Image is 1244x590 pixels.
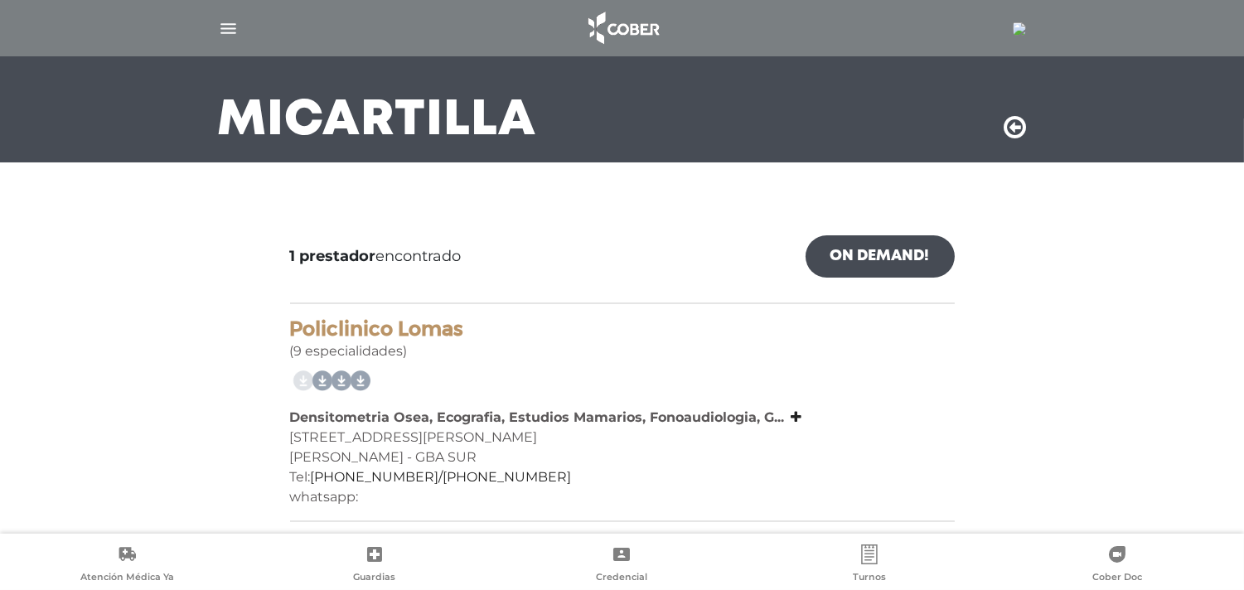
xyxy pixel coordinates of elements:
span: Cober Doc [1092,571,1142,586]
span: Turnos [853,571,886,586]
h3: Mi Cartilla [218,99,537,143]
a: Turnos [746,544,994,587]
a: Atención Médica Ya [3,544,251,587]
img: 24613 [1013,22,1026,36]
img: Cober_menu-lines-white.svg [218,18,239,39]
img: logo_cober_home-white.png [579,8,666,48]
span: Guardias [353,571,395,586]
span: Credencial [596,571,647,586]
b: Densitometria Osea, Ecografia, Estudios Mamarios, Fonoaudiologia, G... [290,409,785,425]
span: Atención Médica Ya [80,571,174,586]
h4: Policlinico Lomas [290,317,955,341]
a: Credencial [498,544,746,587]
span: encontrado [290,245,462,268]
b: 1 prestador [290,247,376,265]
a: [PHONE_NUMBER]/[PHONE_NUMBER] [311,469,572,485]
a: Cober Doc [993,544,1241,587]
div: (9 especialidades) [290,317,955,361]
div: Tel: [290,467,955,487]
div: [PERSON_NAME] - GBA SUR [290,447,955,467]
a: Guardias [251,544,499,587]
div: whatsapp: [290,487,955,507]
a: On Demand! [806,235,955,278]
div: [STREET_ADDRESS][PERSON_NAME] [290,428,955,447]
